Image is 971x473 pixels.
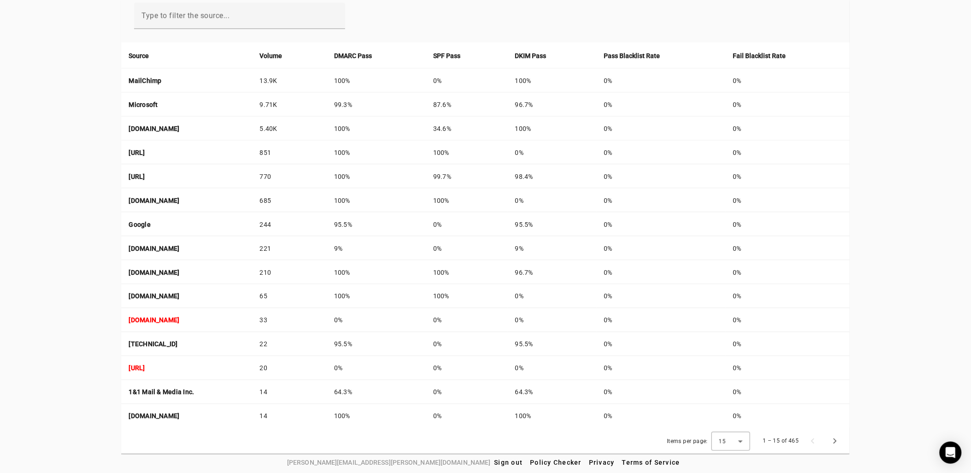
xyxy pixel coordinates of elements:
td: 0% [596,236,725,260]
td: 96.7% [508,260,596,284]
td: 244 [252,213,326,236]
td: 0% [508,356,596,380]
td: 221 [252,236,326,260]
td: 64.3% [327,380,426,404]
td: 0% [596,356,725,380]
span: Privacy [589,459,615,467]
td: 13.9K [252,69,326,93]
td: 34.6% [426,117,508,141]
td: 0% [596,141,725,165]
td: 851 [252,141,326,165]
td: 95.5% [508,213,596,236]
td: 0% [596,165,725,189]
td: 0% [726,236,850,260]
strong: [URL] [129,173,145,180]
td: 100% [327,165,426,189]
td: 5.40K [252,117,326,141]
td: 0% [726,356,850,380]
td: 95.5% [508,332,596,356]
td: 0% [508,308,596,332]
strong: Fail Blacklist Rate [733,51,786,61]
td: 0% [726,69,850,93]
strong: Volume [259,51,282,61]
td: 99.3% [327,93,426,117]
span: Terms of Service [622,459,680,467]
strong: DMARC Pass [334,51,372,61]
td: 100% [426,284,508,308]
td: 0% [726,93,850,117]
strong: [DOMAIN_NAME] [129,197,179,204]
td: 0% [726,332,850,356]
td: 100% [426,260,508,284]
td: 685 [252,189,326,213]
td: 100% [327,117,426,141]
td: 95.5% [327,213,426,236]
button: Next page [824,430,846,452]
strong: [DOMAIN_NAME] [129,293,179,300]
td: 0% [327,356,426,380]
td: 0% [508,189,596,213]
td: 100% [426,141,508,165]
strong: DKIM Pass [515,51,547,61]
td: 0% [327,308,426,332]
td: 22 [252,332,326,356]
td: 0% [726,141,850,165]
span: Sign out [494,459,523,467]
div: 1 – 15 of 465 [763,437,799,446]
td: 0% [426,236,508,260]
div: Pass Blacklist Rate [604,51,718,61]
td: 0% [726,213,850,236]
mat-label: Type to filter the source... [141,12,230,20]
button: Privacy [585,455,618,471]
div: SPF Pass [433,51,500,61]
td: 9.71K [252,93,326,117]
div: Open Intercom Messenger [940,442,962,464]
td: 9% [508,236,596,260]
div: Fail Blacklist Rate [733,51,842,61]
div: DMARC Pass [334,51,418,61]
td: 100% [508,69,596,93]
td: 87.6% [426,93,508,117]
strong: [URL] [129,365,145,372]
span: [PERSON_NAME][EMAIL_ADDRESS][PERSON_NAME][DOMAIN_NAME] [287,458,490,468]
span: 15 [719,438,726,445]
strong: [DOMAIN_NAME] [129,125,179,132]
td: 95.5% [327,332,426,356]
button: Terms of Service [618,455,684,471]
td: 0% [596,69,725,93]
strong: Google [129,221,151,228]
strong: Source [129,51,149,61]
div: Items per page: [667,437,708,446]
td: 100% [327,69,426,93]
td: 0% [726,117,850,141]
td: 20 [252,356,326,380]
td: 96.7% [508,93,596,117]
td: 14 [252,404,326,428]
td: 0% [596,93,725,117]
td: 0% [596,308,725,332]
td: 0% [726,308,850,332]
td: 0% [426,404,508,428]
strong: 1&1 Mail & Media Inc. [129,389,194,396]
strong: [URL] [129,149,145,156]
strong: [DOMAIN_NAME] [129,245,179,252]
td: 65 [252,284,326,308]
td: 100% [327,141,426,165]
td: 14 [252,380,326,404]
button: Sign out [491,455,527,471]
td: 0% [726,260,850,284]
td: 0% [508,284,596,308]
td: 100% [327,189,426,213]
td: 210 [252,260,326,284]
td: 0% [726,284,850,308]
td: 0% [596,332,725,356]
div: Volume [259,51,319,61]
td: 0% [426,380,508,404]
div: Source [129,51,245,61]
td: 0% [726,165,850,189]
td: 99.7% [426,165,508,189]
td: 0% [596,260,725,284]
td: 0% [508,141,596,165]
td: 100% [327,260,426,284]
td: 33 [252,308,326,332]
